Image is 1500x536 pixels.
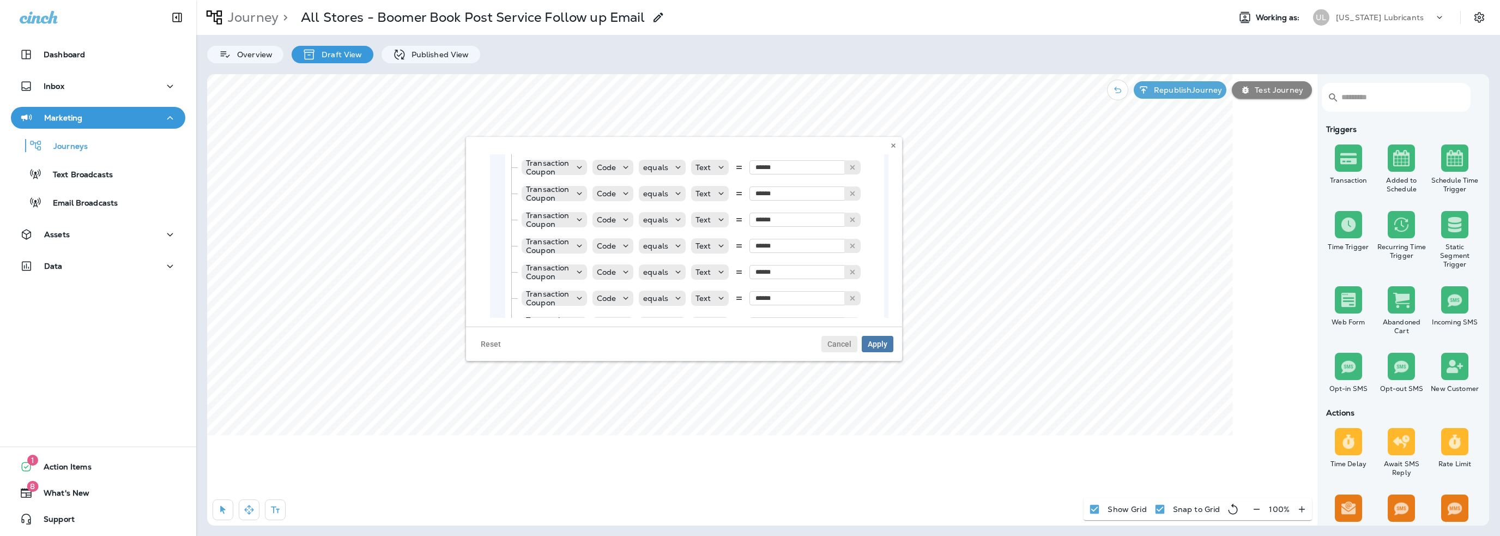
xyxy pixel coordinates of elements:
p: Republish Journey [1150,86,1222,94]
span: Reset [481,340,501,348]
div: Incoming SMS [1430,318,1479,327]
p: Code [597,242,616,250]
p: Code [597,294,616,303]
div: Schedule Time Trigger [1430,176,1479,194]
p: equals [643,242,668,250]
div: Opt-in SMS [1324,384,1373,393]
button: Collapse Sidebar [162,7,192,28]
span: What's New [33,489,89,502]
button: Text Broadcasts [11,162,185,185]
button: Settings [1469,8,1489,27]
p: Code [597,163,616,172]
p: Data [44,262,63,270]
p: Assets [44,230,70,239]
button: Inbox [11,75,185,97]
div: Transaction [1324,176,1373,185]
button: 1Action Items [11,456,185,478]
span: Working as: [1256,13,1302,22]
p: Overview [232,50,273,59]
p: equals [643,294,668,303]
button: Dashboard [11,44,185,65]
p: Inbox [44,82,64,91]
button: Journeys [11,134,185,157]
div: Static Segment Trigger [1430,243,1479,269]
span: Cancel [827,340,851,348]
button: Email Broadcasts [11,191,185,214]
div: Actions [1322,408,1481,417]
div: New Customer [1430,384,1479,393]
button: Test Journey [1232,81,1312,99]
p: Transaction Coupon [526,185,570,202]
p: Text [695,215,711,224]
span: Support [33,515,75,528]
span: 8 [27,481,38,492]
p: Text [695,268,711,276]
span: Apply [868,340,887,348]
p: Published View [406,50,469,59]
p: Transaction Coupon [526,159,570,176]
p: Text Broadcasts [42,170,113,180]
button: 8What's New [11,482,185,504]
p: Journeys [43,142,88,152]
button: Support [11,508,185,530]
div: Triggers [1322,125,1481,134]
p: All Stores - Boomer Book Post Service Follow up Email [301,9,645,26]
p: Transaction Coupon [526,237,570,255]
p: Code [597,268,616,276]
div: UL [1313,9,1329,26]
p: equals [643,163,668,172]
p: Email Broadcasts [42,198,118,209]
p: Transaction Coupon [526,263,570,281]
p: Text [695,163,711,172]
button: Marketing [11,107,185,129]
div: Web Form [1324,318,1373,327]
p: > [279,9,288,26]
p: Text [695,242,711,250]
p: Test Journey [1250,86,1303,94]
p: equals [643,268,668,276]
button: Data [11,255,185,277]
p: Text [695,294,711,303]
p: Journey [223,9,279,26]
span: 1 [27,455,38,466]
p: Transaction Coupon [526,290,570,307]
div: Await SMS Reply [1377,460,1426,477]
p: Dashboard [44,50,85,59]
p: Show Grid [1108,505,1146,514]
button: RepublishJourney [1134,81,1226,99]
button: Cancel [821,336,857,352]
p: Transaction Coupon [526,316,570,333]
div: Recurring Time Trigger [1377,243,1426,260]
button: Apply [862,336,893,352]
p: Draft View [316,50,362,59]
div: Abandoned Cart [1377,318,1426,335]
div: Added to Schedule [1377,176,1426,194]
p: Transaction Coupon [526,211,570,228]
div: Time Trigger [1324,243,1373,251]
p: [US_STATE] Lubricants [1336,13,1424,22]
p: equals [643,215,668,224]
p: Marketing [44,113,82,122]
button: Reset [475,336,507,352]
p: Code [597,189,616,198]
div: Time Delay [1324,460,1373,468]
p: Code [597,215,616,224]
p: 100 % [1269,505,1290,514]
button: Assets [11,224,185,245]
div: Opt-out SMS [1377,384,1426,393]
div: Rate Limit [1430,460,1479,468]
span: Action Items [33,462,92,475]
p: Text [695,189,711,198]
p: Snap to Grid [1173,505,1220,514]
p: equals [643,189,668,198]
